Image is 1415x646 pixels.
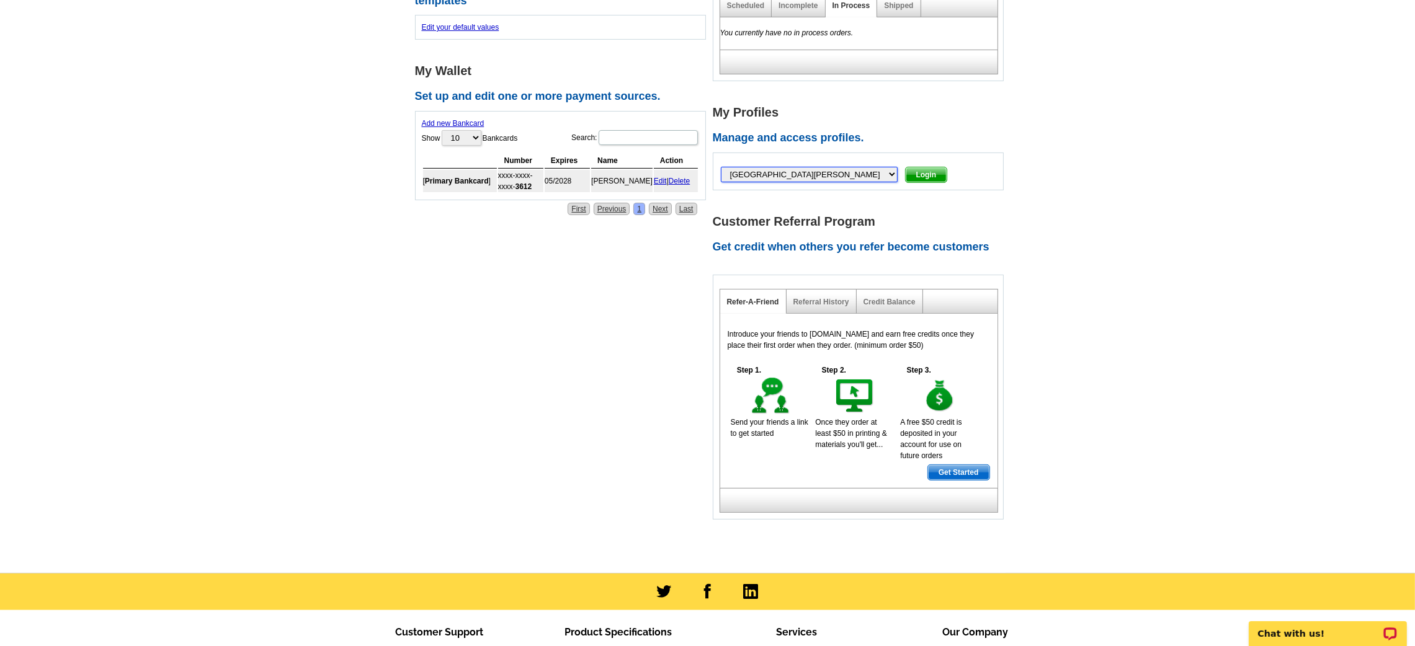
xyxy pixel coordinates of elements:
h1: My Wallet [415,64,713,77]
span: Product Specifications [565,626,672,638]
td: [PERSON_NAME] [591,170,653,192]
th: Action [654,153,698,169]
h2: Manage and access profiles. [713,131,1011,145]
a: Refer-A-Friend [727,298,779,306]
input: Search: [599,130,698,145]
a: Delete [669,177,690,185]
a: 1 [633,203,645,215]
th: Expires [545,153,590,169]
a: Next [649,203,672,215]
h2: Get credit when others you refer become customers [713,241,1011,254]
p: Introduce your friends to [DOMAIN_NAME] and earn free credits once they place their first order w... [728,329,990,351]
h5: Step 2. [815,365,852,376]
strong: 3612 [516,182,532,191]
img: step-3.gif [919,376,962,417]
select: ShowBankcards [442,130,481,146]
iframe: LiveChat chat widget [1241,607,1415,646]
h1: Customer Referral Program [713,215,1011,228]
b: Primary Bankcard [425,177,489,185]
span: Customer Support [396,626,484,638]
a: Incomplete [779,1,818,10]
a: Shipped [884,1,913,10]
h5: Step 1. [731,365,768,376]
span: Services [777,626,818,638]
td: xxxx-xxxx-xxxx- [498,170,543,192]
a: Previous [594,203,630,215]
img: step-1.gif [749,376,792,417]
span: Our Company [943,626,1009,638]
h2: Set up and edit one or more payment sources. [415,90,713,104]
label: Search: [571,129,699,146]
img: step-2.gif [834,376,877,417]
label: Show Bankcards [422,129,518,147]
a: Referral History [793,298,849,306]
a: In Process [832,1,870,10]
h1: My Profiles [713,106,1011,119]
span: A free $50 credit is deposited in your account for use on future orders [900,418,962,460]
button: Login [905,167,948,183]
a: Get Started [927,464,990,480]
a: Credit Balance [864,298,916,306]
a: First [568,203,589,215]
span: Send your friends a link to get started [731,418,808,438]
td: 05/2028 [545,170,590,192]
a: Last [676,203,697,215]
td: | [654,170,698,192]
span: Login [906,167,947,182]
h5: Step 3. [900,365,937,376]
a: Add new Bankcard [422,119,484,128]
a: Edit [654,177,667,185]
em: You currently have no in process orders. [720,29,854,37]
span: Get Started [928,465,989,480]
a: Edit your default values [422,23,499,32]
th: Name [591,153,653,169]
span: Once they order at least $50 in printing & materials you'll get... [815,418,886,449]
a: Scheduled [727,1,765,10]
td: [ ] [423,170,497,192]
th: Number [498,153,543,169]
